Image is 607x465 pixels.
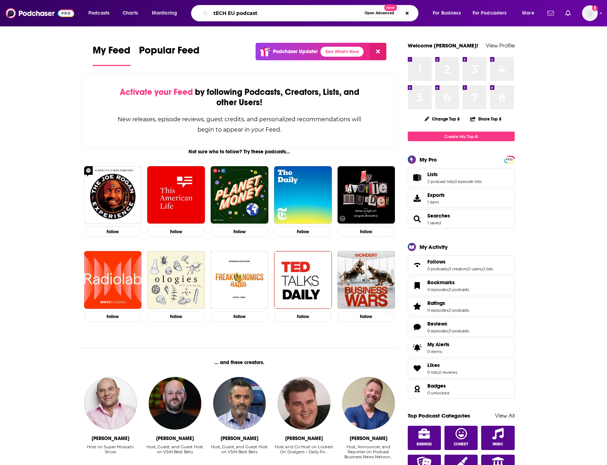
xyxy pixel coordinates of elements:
span: 0 items [427,349,449,354]
span: Charts [123,8,138,18]
img: Jeff Snider [278,377,330,430]
div: My Pro [420,156,437,163]
a: Follows [427,259,493,265]
div: Dave Ross [221,435,258,441]
a: Dave Ross [213,377,266,430]
a: Ratings [410,301,425,311]
div: Host, Guest, and Guest Host on VSiN Best Bets [145,444,204,460]
div: ... and these creators. [81,359,398,366]
span: Logged in as BrunswickDigital [582,5,598,21]
span: Business [417,442,432,446]
span: My Alerts [410,343,425,353]
span: Likes [408,359,515,378]
span: For Business [433,8,461,18]
span: My Alerts [427,341,449,348]
a: Badges [427,383,449,389]
a: Likes [427,362,457,368]
img: Planet Money [211,166,268,224]
a: Show notifications dropdown [545,7,557,19]
img: User Profile [582,5,598,21]
span: Comedy [454,442,468,446]
button: Follow [338,312,395,322]
span: Exports [427,192,445,198]
a: Ratings [427,300,469,306]
div: My Activity [420,244,448,250]
span: Lists [427,171,438,178]
div: Host and Co-Host on Locked On Dodgers – Daily Po… [274,444,333,460]
a: Exports [408,189,515,208]
button: open menu [83,7,119,19]
a: Music [481,426,515,450]
button: Follow [84,312,142,322]
span: Monitoring [152,8,177,18]
span: Follows [408,255,515,275]
div: Host, Guest, and Guest Host on VSiN Best Bets [210,444,269,454]
span: , [438,370,439,375]
div: Vincent Moscato [92,435,129,441]
span: , [448,266,448,271]
img: Ologies with Alie Ward [147,251,205,309]
span: , [467,266,468,271]
span: My Feed [93,44,130,61]
a: 0 podcasts [427,266,448,271]
img: Business Wars [338,251,395,309]
a: Reviews [410,322,425,332]
button: Follow [274,312,332,322]
span: Open Advanced [365,11,394,15]
button: open menu [517,7,543,19]
a: Steve Harper [342,377,395,430]
div: Host and Co-Host on Locked On Dodgers – Daily Po… [274,444,333,454]
div: Host on Super Moscato Show [81,444,140,454]
img: Vincent Moscato [84,377,137,430]
button: open menu [428,7,470,19]
a: Top Podcast Categories [408,412,470,419]
a: Follows [410,260,425,270]
a: Searches [427,213,450,219]
a: 0 podcasts [449,308,469,313]
a: The Daily [274,166,332,224]
a: 0 reviews [439,370,457,375]
a: Lists [410,173,425,183]
img: Freakonomics Radio [211,251,268,309]
p: Podchaser Update! [273,48,318,55]
div: Host, Announcer, and Reporter on Podcast Business News Networ… [339,444,398,460]
a: Create My Top 8 [408,132,515,141]
button: Follow [211,226,268,237]
span: Bookmarks [427,279,455,286]
a: Business [408,426,441,450]
div: Host, Guest, and Guest Host on VSiN Best Bets [145,444,204,454]
a: My Favorite Murder with Karen Kilgariff and Georgia Hardstark [338,166,395,224]
a: PRO [505,157,514,162]
span: Popular Feed [139,44,200,61]
span: Music [493,442,503,446]
a: 0 episode lists [454,179,482,184]
button: Follow [147,312,205,322]
span: Reviews [427,321,447,327]
a: 0 creators [448,266,467,271]
img: The Joe Rogan Experience [84,166,142,224]
span: Lists [408,168,515,187]
span: New [384,4,397,11]
div: New releases, episode reviews, guest credits, and personalized recommendations will begin to appe... [117,114,362,135]
span: Follows [427,259,446,265]
img: TED Talks Daily [274,251,332,309]
a: Bookmarks [427,279,469,286]
button: Share Top 8 [470,112,502,126]
a: Charts [118,7,142,19]
a: 0 unlocked [427,390,449,395]
img: This American Life [147,166,205,224]
a: Show notifications dropdown [562,7,573,19]
a: Welcome [PERSON_NAME]! [408,42,478,49]
img: Radiolab [84,251,142,309]
a: Bookmarks [410,281,425,291]
a: 0 lists [482,266,493,271]
button: open menu [147,7,186,19]
a: Searches [410,214,425,224]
